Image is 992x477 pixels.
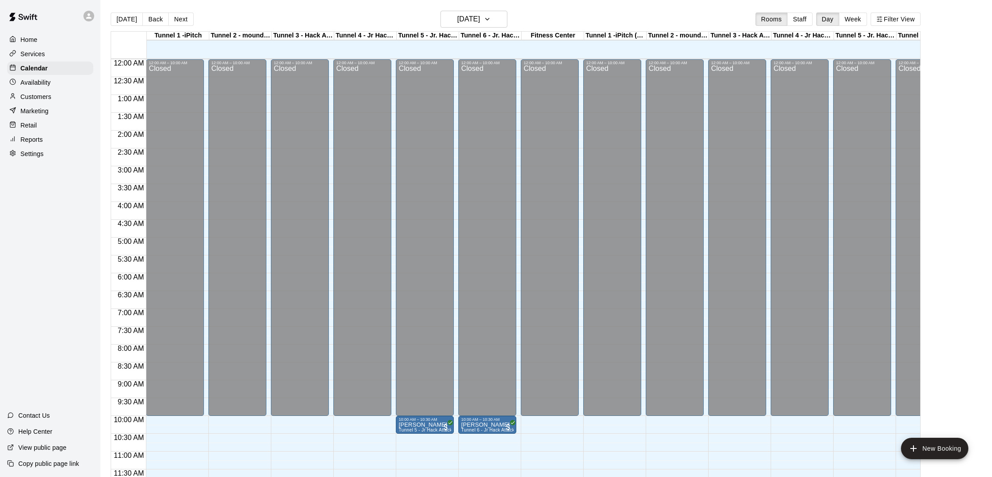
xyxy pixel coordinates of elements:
span: 10:00 AM [112,416,146,424]
div: 10:00 AM – 10:30 AM: Tunnel 6 - Jr Hack Attack Rental (Baseball OR Softball) [458,416,516,434]
span: 3:00 AM [116,166,146,174]
button: Filter View [871,12,921,26]
div: 12:00 AM – 10:00 AM [586,61,639,65]
span: 8:30 AM [116,362,146,370]
div: 12:00 AM – 10:00 AM [773,61,826,65]
div: 12:00 AM – 10:00 AM: Closed [146,59,204,416]
p: Availability [21,78,51,87]
p: Settings [21,149,44,158]
div: 12:00 AM – 10:00 AM [274,61,326,65]
div: 12:00 AM – 10:00 AM: Closed [646,59,704,416]
div: Closed [836,65,888,419]
a: Home [7,33,93,46]
span: 4:00 AM [116,202,146,210]
p: Contact Us [18,411,50,420]
div: 12:00 AM – 10:00 AM [149,61,201,65]
span: 9:30 AM [116,398,146,406]
div: 12:00 AM – 10:00 AM: Closed [271,59,329,416]
div: Closed [211,65,264,419]
div: 10:00 AM – 10:30 AM [461,417,514,422]
p: Marketing [21,107,49,115]
div: 12:00 AM – 10:00 AM [461,61,514,65]
div: Closed [398,65,451,419]
button: Rooms [755,12,788,26]
div: Availability [7,76,93,89]
span: All customers have paid [441,423,450,432]
h6: [DATE] [457,13,480,25]
div: 12:00 AM – 10:00 AM: Closed [396,59,454,416]
span: 11:30 AM [112,469,146,477]
span: Tunnel 6 - Jr Hack Attack Rental (Baseball OR Softball) [461,428,578,432]
p: View public page [18,443,66,452]
div: 12:00 AM – 10:00 AM [523,61,576,65]
div: Tunnel 4 - Jr Hack Attack (guest pass) [772,32,834,40]
div: Tunnel 1 -iPitch [147,32,209,40]
div: Closed [461,65,514,419]
span: 3:30 AM [116,184,146,192]
span: 11:00 AM [112,452,146,459]
div: 12:00 AM – 10:00 AM [836,61,888,65]
a: Services [7,47,93,61]
div: Closed [523,65,576,419]
div: 12:00 AM – 10:00 AM [711,61,764,65]
span: 5:30 AM [116,255,146,263]
div: Closed [586,65,639,419]
button: Back [142,12,169,26]
a: Calendar [7,62,93,75]
div: Tunnel 3 - Hack Attack [272,32,334,40]
p: Reports [21,135,43,144]
p: Copy public page link [18,459,79,468]
div: Closed [711,65,764,419]
a: Settings [7,147,93,160]
div: 12:00 AM – 10:00 AM: Closed [771,59,829,416]
div: 10:00 AM – 10:30 AM: Colton Woods [396,416,454,434]
div: 12:00 AM – 10:00 AM: Closed [896,59,954,416]
span: 7:00 AM [116,309,146,317]
div: 12:00 AM – 10:00 AM [648,61,701,65]
p: Home [21,35,37,44]
span: 8:00 AM [116,345,146,352]
span: 6:30 AM [116,291,146,299]
div: 10:00 AM – 10:30 AM [398,417,451,422]
div: 12:00 AM – 10:00 AM: Closed [521,59,579,416]
div: Closed [274,65,326,419]
div: 12:00 AM – 10:00 AM [336,61,389,65]
div: 12:00 AM – 10:00 AM [398,61,451,65]
div: 12:00 AM – 10:00 AM: Closed [583,59,641,416]
button: [DATE] [111,12,143,26]
a: Retail [7,119,93,132]
span: 1:00 AM [116,95,146,103]
p: Customers [21,92,51,101]
a: Reports [7,133,93,146]
span: All customers have paid [504,423,513,432]
button: Next [168,12,193,26]
div: Closed [648,65,701,419]
div: Tunnel 4 - Jr Hack Attack [334,32,397,40]
span: 5:00 AM [116,238,146,245]
span: 1:30 AM [116,113,146,120]
span: 2:00 AM [116,131,146,138]
div: Closed [773,65,826,419]
span: 9:00 AM [116,380,146,388]
span: 10:30 AM [112,434,146,441]
span: 2:30 AM [116,148,146,156]
div: 12:00 AM – 10:00 AM: Closed [458,59,516,416]
span: 6:00 AM [116,273,146,281]
div: 12:00 AM – 10:00 AM: Closed [708,59,766,416]
p: Calendar [21,64,48,73]
a: Customers [7,90,93,103]
a: Marketing [7,104,93,118]
div: Closed [336,65,389,419]
div: 12:00 AM – 10:00 AM [211,61,264,65]
p: Help Center [18,427,52,436]
span: 7:30 AM [116,327,146,334]
span: 12:30 AM [112,77,146,85]
div: Tunnel 6 - Jr. Hack Attack (guest pass) [897,32,959,40]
